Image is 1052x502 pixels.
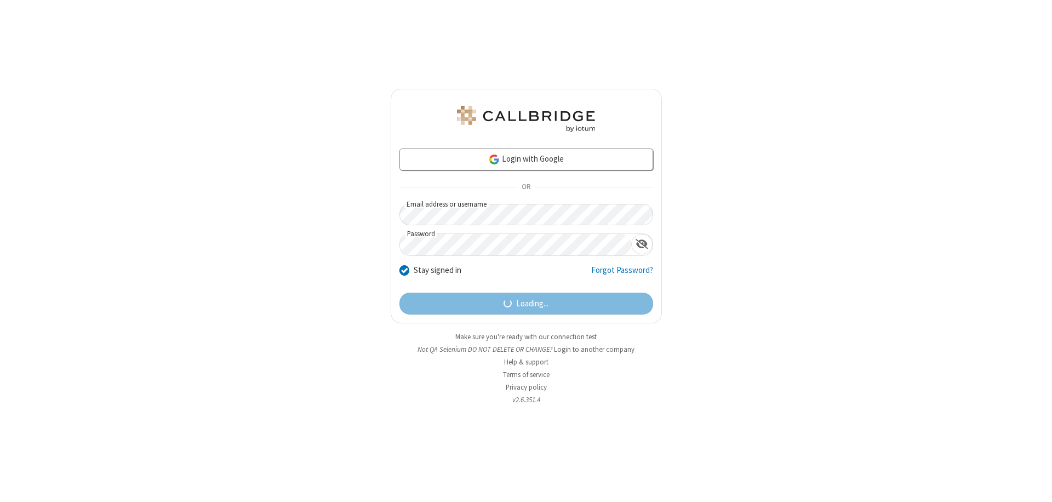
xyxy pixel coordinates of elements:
input: Password [400,234,631,255]
li: Not QA Selenium DO NOT DELETE OR CHANGE? [391,344,662,355]
span: Loading... [516,298,548,310]
a: Terms of service [503,370,550,379]
input: Email address or username [399,204,653,225]
li: v2.6.351.4 [391,395,662,405]
a: Privacy policy [506,383,547,392]
a: Forgot Password? [591,264,653,285]
button: Login to another company [554,344,634,355]
a: Help & support [504,357,548,367]
div: Show password [631,234,653,254]
img: QA Selenium DO NOT DELETE OR CHANGE [455,106,597,132]
img: google-icon.png [488,153,500,166]
a: Login with Google [399,149,653,170]
button: Loading... [399,293,653,315]
label: Stay signed in [414,264,461,277]
span: OR [517,180,535,195]
a: Make sure you're ready with our connection test [455,332,597,341]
